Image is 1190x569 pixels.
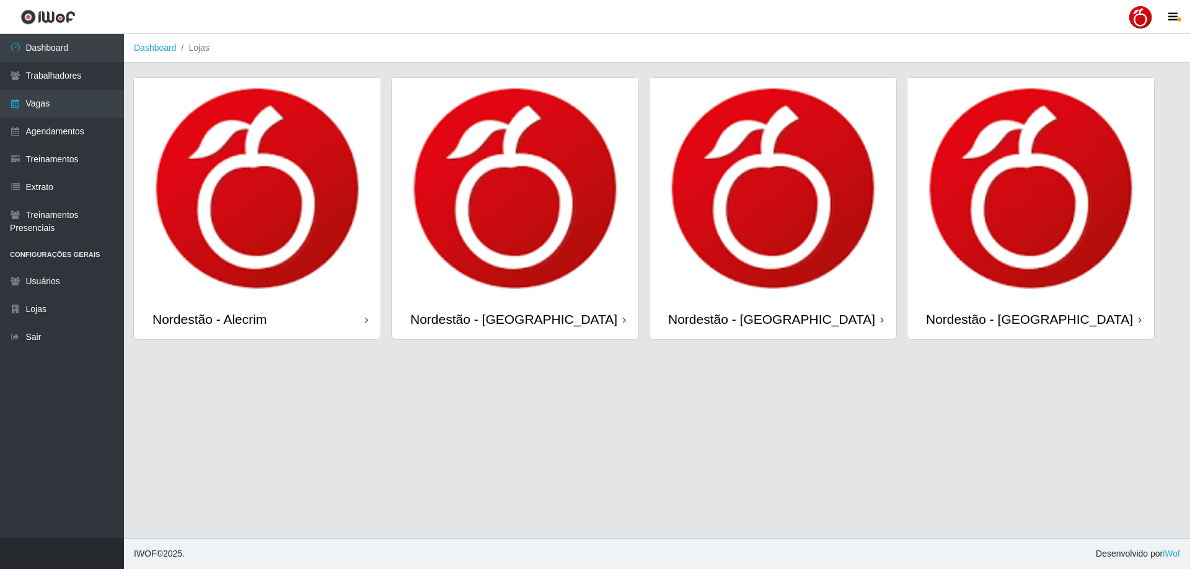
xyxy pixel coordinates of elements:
[134,78,381,299] img: cardImg
[1096,547,1180,560] span: Desenvolvido por
[650,78,896,339] a: Nordestão - [GEOGRAPHIC_DATA]
[177,41,209,54] li: Lojas
[392,78,638,339] a: Nordestão - [GEOGRAPHIC_DATA]
[134,78,381,339] a: Nordestão - Alecrim
[907,78,1154,339] a: Nordestão - [GEOGRAPHIC_DATA]
[1163,549,1180,558] a: iWof
[20,9,76,25] img: CoreUI Logo
[134,549,157,558] span: IWOF
[124,34,1190,63] nav: breadcrumb
[668,311,875,327] div: Nordestão - [GEOGRAPHIC_DATA]
[134,547,185,560] span: © 2025 .
[650,78,896,299] img: cardImg
[926,311,1133,327] div: Nordestão - [GEOGRAPHIC_DATA]
[392,78,638,299] img: cardImg
[410,311,617,327] div: Nordestão - [GEOGRAPHIC_DATA]
[907,78,1154,299] img: cardImg
[152,311,267,327] div: Nordestão - Alecrim
[134,43,177,53] a: Dashboard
